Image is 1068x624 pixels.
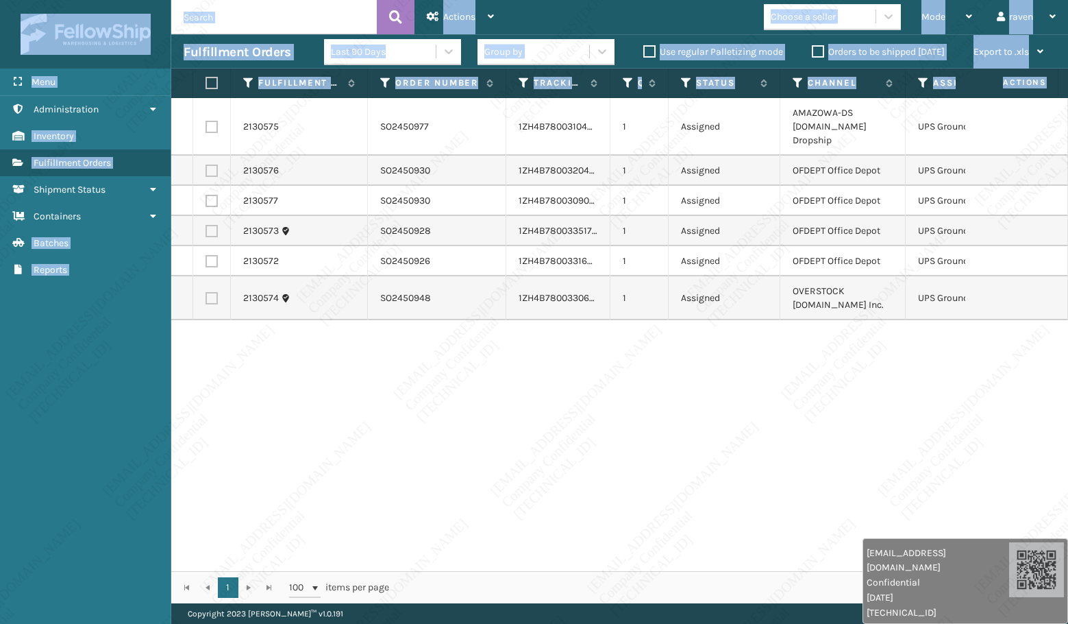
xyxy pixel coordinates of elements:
[867,546,1009,575] span: [EMAIL_ADDRESS][DOMAIN_NAME]
[184,44,290,60] h3: Fulfillment Orders
[669,156,780,186] td: Assigned
[443,11,475,23] span: Actions
[519,195,616,206] a: 1ZH4B7800309003672
[669,98,780,156] td: Assigned
[780,98,906,156] td: AMAZOWA-DS [DOMAIN_NAME] Dropship
[368,276,506,320] td: SO2450948
[867,575,1009,590] span: Confidential
[780,216,906,246] td: OFDEPT Office Depot
[519,292,613,304] a: 1ZH4B7800330661180
[534,77,584,89] label: Tracking Number
[188,603,343,624] p: Copyright 2023 [PERSON_NAME]™ v 1.0.191
[973,46,1029,58] span: Export to .xls
[906,156,1036,186] td: UPS Ground
[906,98,1036,156] td: UPS Ground
[867,605,1009,620] span: [TECHNICAL_ID]
[960,71,1055,94] span: Actions
[610,246,669,276] td: 1
[243,194,278,208] a: 2130577
[771,10,836,24] div: Choose a seller
[808,77,879,89] label: Channel
[780,186,906,216] td: OFDEPT Office Depot
[610,216,669,246] td: 1
[780,276,906,320] td: OVERSTOCK [DOMAIN_NAME] Inc.
[669,186,780,216] td: Assigned
[519,121,614,132] a: 1ZH4B7800310494667
[34,130,74,142] span: Inventory
[780,246,906,276] td: OFDEPT Office Depot
[331,45,437,59] div: Last 90 Days
[867,590,1009,605] span: [DATE]
[368,186,506,216] td: SO2450930
[34,104,99,115] span: Administration
[368,98,506,156] td: SO2450977
[243,164,279,178] a: 2130576
[368,156,506,186] td: SO2450930
[921,11,945,23] span: Mode
[638,77,642,89] label: Quantity
[610,98,669,156] td: 1
[243,254,279,268] a: 2130572
[218,577,238,598] a: 1
[243,224,279,238] a: 2130573
[368,216,506,246] td: SO2450928
[519,255,614,267] a: 1ZH4B7800331656578
[610,156,669,186] td: 1
[906,276,1036,320] td: UPS Ground
[243,291,279,305] a: 2130574
[32,76,55,88] span: Menu
[643,46,783,58] label: Use regular Palletizing mode
[669,216,780,246] td: Assigned
[484,45,523,59] div: Group by
[610,186,669,216] td: 1
[243,120,279,134] a: 2130575
[812,46,945,58] label: Orders to be shipped [DATE]
[395,77,480,89] label: Order Number
[21,14,151,55] img: logo
[610,276,669,320] td: 1
[906,216,1036,246] td: UPS Ground
[258,77,341,89] label: Fulfillment Order Id
[34,157,111,169] span: Fulfillment Orders
[906,186,1036,216] td: UPS Ground
[669,276,780,320] td: Assigned
[289,577,389,598] span: items per page
[906,246,1036,276] td: UPS Ground
[780,156,906,186] td: OFDEPT Office Depot
[34,237,69,249] span: Batches
[696,77,754,89] label: Status
[34,211,81,222] span: Containers
[368,246,506,276] td: SO2450926
[34,184,105,195] span: Shipment Status
[519,225,614,237] a: 1ZH4B7800335179569
[669,246,780,276] td: Assigned
[933,77,1010,89] label: Assigned Carrier Service
[408,581,1053,595] div: 1 - 6 of 6 items
[519,165,612,176] a: 1ZH4B7800320414153
[289,581,310,595] span: 100
[34,264,67,276] span: Reports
